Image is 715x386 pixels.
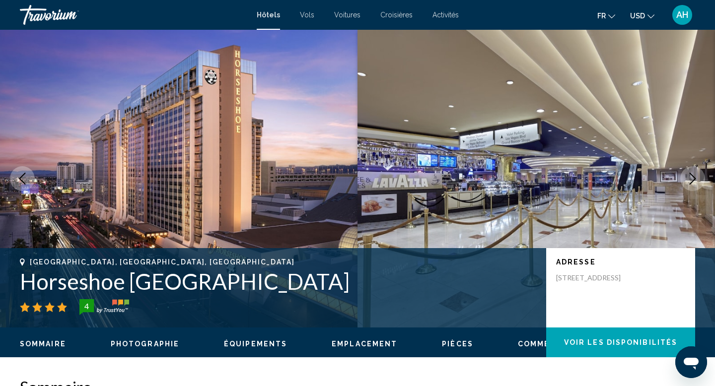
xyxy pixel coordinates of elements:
[76,300,96,312] div: 4
[442,339,473,348] button: Pièces
[20,340,66,348] span: Sommaire
[518,340,587,348] span: Commentaires
[30,258,294,266] span: [GEOGRAPHIC_DATA], [GEOGRAPHIC_DATA], [GEOGRAPHIC_DATA]
[597,12,606,20] span: fr
[257,11,280,19] a: Hôtels
[630,8,654,23] button: Change currency
[564,339,677,347] span: Voir les disponibilités
[20,339,66,348] button: Sommaire
[432,11,459,19] a: Activités
[20,268,536,294] h1: Horseshoe [GEOGRAPHIC_DATA]
[224,339,287,348] button: Équipements
[334,11,360,19] a: Voitures
[10,166,35,191] button: Previous image
[546,327,695,357] button: Voir les disponibilités
[556,258,685,266] p: Adresse
[680,166,705,191] button: Next image
[111,339,179,348] button: Photographie
[669,4,695,25] button: User Menu
[630,12,645,20] span: USD
[332,339,397,348] button: Emplacement
[20,5,247,25] a: Travorium
[518,339,587,348] button: Commentaires
[79,299,129,315] img: trustyou-badge-hor.svg
[676,10,688,20] span: AH
[597,8,615,23] button: Change language
[556,273,636,282] p: [STREET_ADDRESS]
[675,346,707,378] iframe: Bouton de lancement de la fenêtre de messagerie
[300,11,314,19] a: Vols
[442,340,473,348] span: Pièces
[332,340,397,348] span: Emplacement
[111,340,179,348] span: Photographie
[380,11,413,19] a: Croisières
[224,340,287,348] span: Équipements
